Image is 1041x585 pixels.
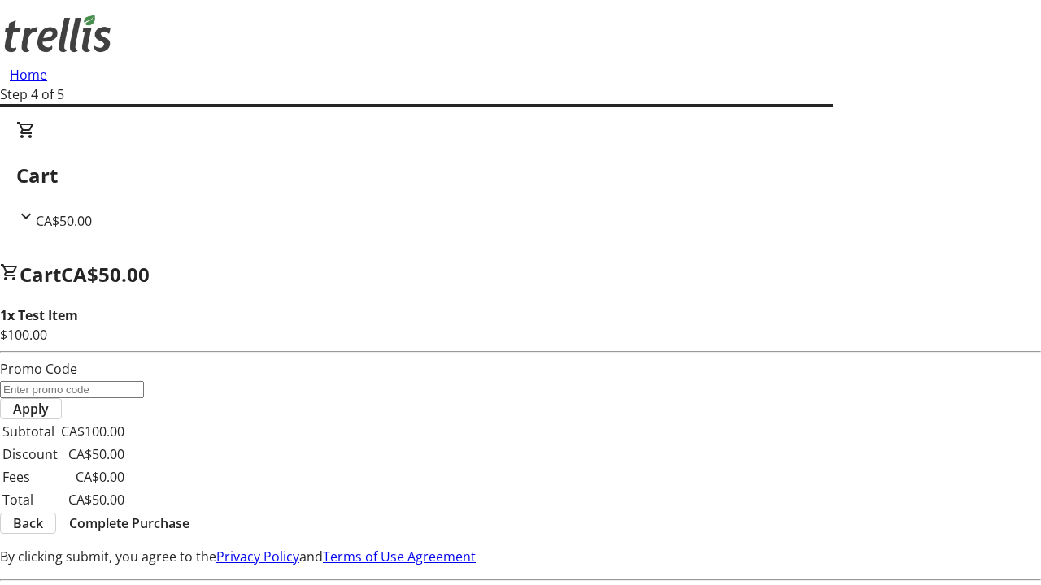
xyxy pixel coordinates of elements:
[13,513,43,533] span: Back
[60,489,125,510] td: CA$50.00
[2,466,59,487] td: Fees
[60,466,125,487] td: CA$0.00
[2,444,59,465] td: Discount
[60,444,125,465] td: CA$50.00
[13,399,49,418] span: Apply
[61,261,150,288] span: CA$50.00
[16,120,1025,231] div: CartCA$50.00
[323,548,476,565] a: Terms of Use Agreement
[20,261,61,288] span: Cart
[56,513,203,533] button: Complete Purchase
[69,513,189,533] span: Complete Purchase
[216,548,299,565] a: Privacy Policy
[16,161,1025,190] h2: Cart
[60,421,125,442] td: CA$100.00
[2,421,59,442] td: Subtotal
[36,212,92,230] span: CA$50.00
[2,489,59,510] td: Total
